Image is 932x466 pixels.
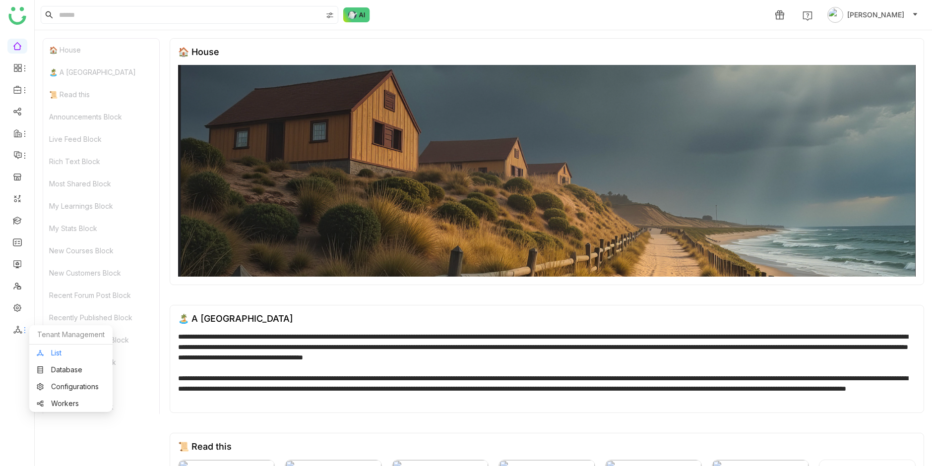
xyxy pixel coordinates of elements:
[29,325,113,345] div: Tenant Management
[847,9,904,20] span: [PERSON_NAME]
[178,441,232,452] div: 📜 Read this
[43,61,159,83] div: 🏝️ A [GEOGRAPHIC_DATA]
[43,150,159,173] div: Rich Text Block
[178,313,293,324] div: 🏝️ A [GEOGRAPHIC_DATA]
[178,47,219,57] div: 🏠 House
[37,383,105,390] a: Configurations
[827,7,843,23] img: avatar
[343,7,370,22] img: ask-buddy-normal.svg
[8,7,26,25] img: logo
[43,262,159,284] div: New Customers Block
[43,106,159,128] div: Announcements Block
[43,195,159,217] div: My Learnings Block
[803,11,812,21] img: help.svg
[43,128,159,150] div: Live Feed Block
[326,11,334,19] img: search-type.svg
[37,349,105,356] a: List
[43,39,159,61] div: 🏠 House
[37,400,105,407] a: Workers
[43,239,159,262] div: New Courses Block
[43,173,159,195] div: Most Shared Block
[43,306,159,329] div: Recently Published Block
[825,7,920,23] button: [PERSON_NAME]
[178,65,916,277] img: 68553b2292361c547d91f02a
[43,217,159,239] div: My Stats Block
[43,284,159,306] div: Recent Forum Post Block
[37,366,105,373] a: Database
[43,83,159,106] div: 📜 Read this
